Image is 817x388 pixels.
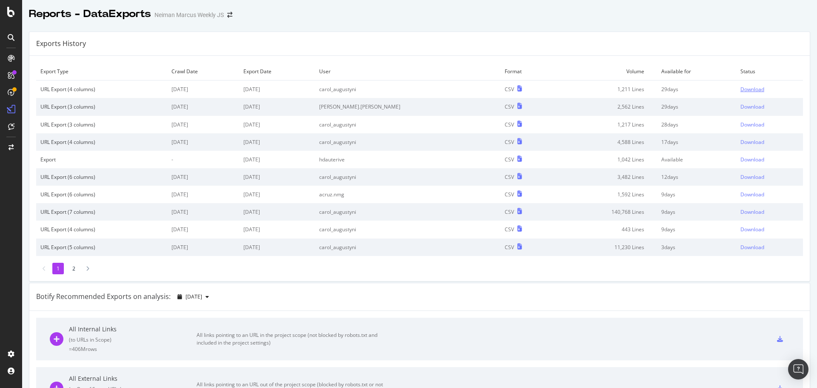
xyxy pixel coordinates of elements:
div: All links pointing to an URL in the project scope (not blocked by robots.txt and included in the ... [197,331,388,347]
td: Crawl Date [167,63,239,80]
td: 2,562 Lines [554,98,657,115]
td: 11,230 Lines [554,239,657,256]
div: csv-export [777,336,783,342]
td: [DATE] [239,203,315,221]
td: carol_augustyni [315,221,500,238]
td: [DATE] [239,239,315,256]
div: ( to URLs in Scope ) [69,336,197,343]
div: CSV [505,208,514,216]
div: Open Intercom Messenger [788,359,808,379]
td: 140,768 Lines [554,203,657,221]
td: carol_augustyni [315,80,500,98]
a: Download [740,191,799,198]
div: CSV [505,138,514,146]
div: CSV [505,121,514,128]
td: carol_augustyni [315,168,500,186]
a: Download [740,103,799,110]
td: Format [500,63,554,80]
div: Download [740,244,764,251]
td: carol_augustyni [315,116,500,133]
td: [DATE] [239,221,315,238]
div: CSV [505,191,514,198]
div: All Internal Links [69,325,197,333]
td: [DATE] [167,203,239,221]
td: [DATE] [167,221,239,238]
div: CSV [505,173,514,181]
li: 1 [52,263,64,274]
td: 29 days [657,80,736,98]
div: Download [740,138,764,146]
td: - [167,151,239,168]
div: URL Export (3 columns) [40,103,163,110]
div: CSV [505,226,514,233]
td: 9 days [657,221,736,238]
td: [DATE] [239,168,315,186]
div: URL Export (3 columns) [40,121,163,128]
div: CSV [505,244,514,251]
div: Reports - DataExports [29,7,151,21]
div: URL Export (5 columns) [40,244,163,251]
div: Download [740,86,764,93]
a: Download [740,121,799,128]
td: [DATE] [167,186,239,203]
div: CSV [505,103,514,110]
div: Botify Recommended Exports on analysis: [36,292,171,302]
button: [DATE] [174,290,212,304]
div: Download [740,156,764,163]
div: Neiman Marcus Weekly JS [154,11,224,19]
div: URL Export (4 columns) [40,226,163,233]
td: 17 days [657,133,736,151]
a: Download [740,173,799,181]
div: Export [40,156,163,163]
td: [DATE] [239,186,315,203]
td: Status [736,63,803,80]
td: 9 days [657,186,736,203]
td: 3,482 Lines [554,168,657,186]
a: Download [740,226,799,233]
td: 1,211 Lines [554,80,657,98]
td: [DATE] [167,98,239,115]
td: [DATE] [167,239,239,256]
td: Available for [657,63,736,80]
div: Download [740,173,764,181]
td: carol_augustyni [315,203,500,221]
td: 29 days [657,98,736,115]
td: Volume [554,63,657,80]
td: [DATE] [167,168,239,186]
div: URL Export (6 columns) [40,191,163,198]
a: Download [740,86,799,93]
td: 1,217 Lines [554,116,657,133]
div: CSV [505,156,514,163]
td: [DATE] [239,98,315,115]
td: Export Date [239,63,315,80]
div: CSV [505,86,514,93]
td: 1,042 Lines [554,151,657,168]
div: Exports History [36,39,86,49]
td: [PERSON_NAME].[PERSON_NAME] [315,98,500,115]
a: Download [740,208,799,216]
div: All External Links [69,374,197,383]
td: [DATE] [239,116,315,133]
a: Download [740,244,799,251]
a: Download [740,138,799,146]
div: URL Export (7 columns) [40,208,163,216]
td: 1,592 Lines [554,186,657,203]
div: URL Export (4 columns) [40,86,163,93]
span: 2025 Sep. 29th [186,293,202,300]
td: [DATE] [239,151,315,168]
td: [DATE] [239,80,315,98]
div: Available [661,156,732,163]
td: [DATE] [167,80,239,98]
div: Download [740,191,764,198]
div: URL Export (6 columns) [40,173,163,181]
td: Export Type [36,63,167,80]
td: 12 days [657,168,736,186]
td: [DATE] [167,133,239,151]
li: 2 [68,263,80,274]
td: 4,588 Lines [554,133,657,151]
td: 443 Lines [554,221,657,238]
div: Download [740,208,764,216]
td: carol_augustyni [315,239,500,256]
div: URL Export (4 columns) [40,138,163,146]
td: [DATE] [239,133,315,151]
